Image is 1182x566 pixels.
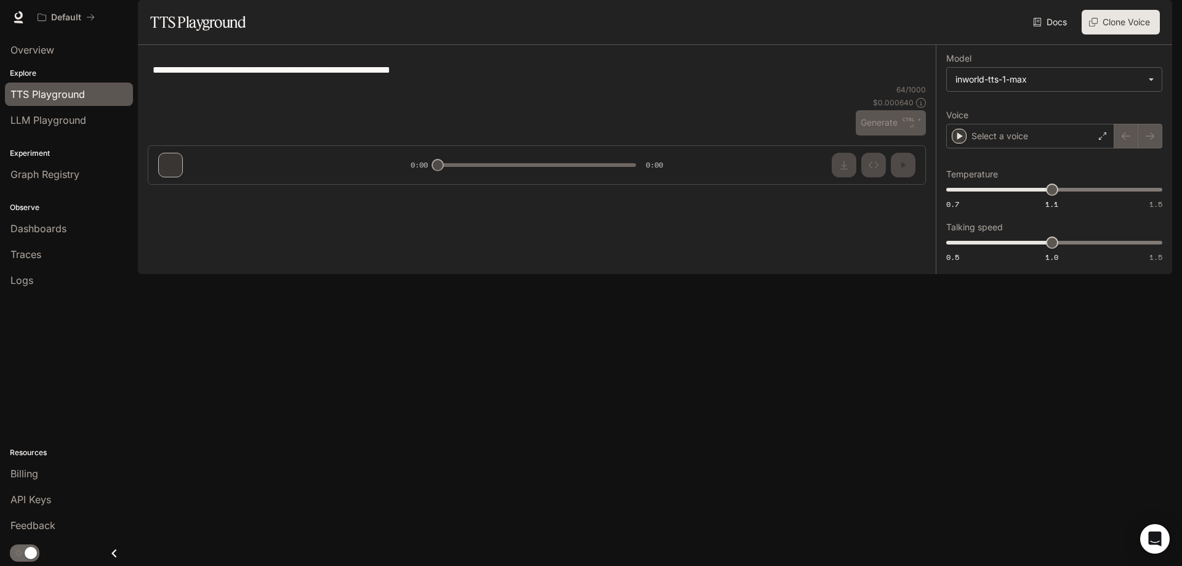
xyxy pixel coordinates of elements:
span: 0.7 [946,199,959,209]
p: 64 / 1000 [896,84,926,95]
span: 1.5 [1149,199,1162,209]
h1: TTS Playground [150,10,246,34]
p: Select a voice [971,130,1028,142]
p: Voice [946,111,968,119]
span: 1.0 [1045,252,1058,262]
p: Default [51,12,81,23]
p: $ 0.000640 [873,97,914,108]
span: 0.5 [946,252,959,262]
div: inworld-tts-1-max [947,68,1162,91]
button: All workspaces [32,5,100,30]
button: Clone Voice [1082,10,1160,34]
span: 1.5 [1149,252,1162,262]
div: Open Intercom Messenger [1140,524,1170,554]
p: Talking speed [946,223,1003,232]
div: inworld-tts-1-max [955,73,1142,86]
a: Docs [1031,10,1072,34]
p: Model [946,54,971,63]
p: Temperature [946,170,998,179]
span: 1.1 [1045,199,1058,209]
